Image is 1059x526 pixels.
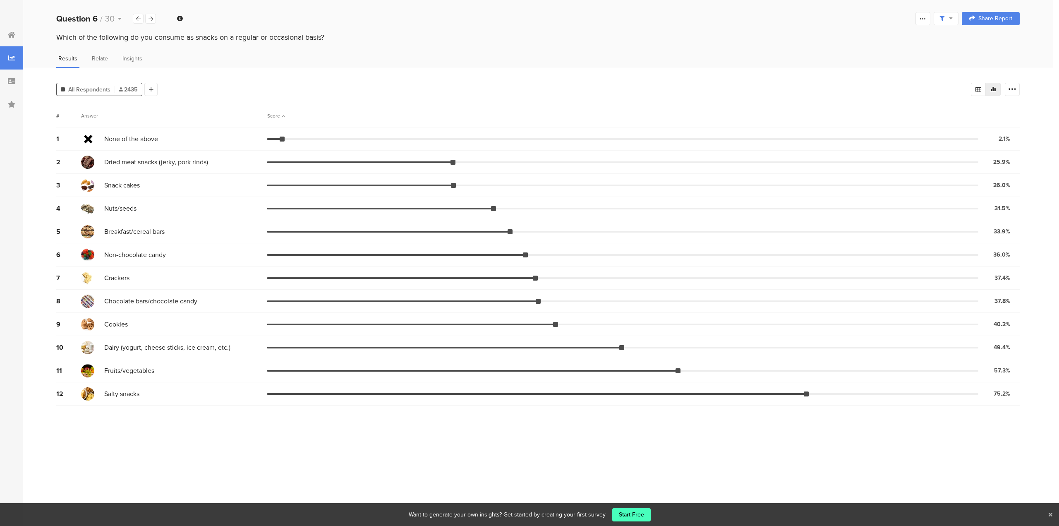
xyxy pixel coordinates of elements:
[994,389,1010,398] div: 75.2%
[994,343,1010,352] div: 49.4%
[104,389,139,399] span: Salty snacks
[122,54,142,63] span: Insights
[100,12,103,25] span: /
[81,271,94,285] img: d3718dnoaommpf.cloudfront.net%2Fitem%2Fd6d22b179a4c2243d6df.jpe
[56,273,81,283] div: 7
[999,135,1010,143] div: 2.1%
[267,112,285,120] div: Score
[104,319,128,329] span: Cookies
[56,112,81,120] div: #
[56,32,1020,43] div: Which of the following do you consume as snacks on a regular or occasional basis?
[104,366,154,375] span: Fruits/vegetables
[81,295,94,308] img: d3718dnoaommpf.cloudfront.net%2Fitem%2Fc929892f811b09d790b8.jpe
[104,227,165,236] span: Breakfast/cereal bars
[56,12,98,25] b: Question 6
[81,156,94,169] img: d3718dnoaommpf.cloudfront.net%2Fitem%2Ff6c5dd88cfab5a4b47ab.jpe
[56,157,81,167] div: 2
[56,134,81,144] div: 1
[104,273,129,283] span: Crackers
[56,319,81,329] div: 9
[56,250,81,259] div: 6
[104,134,158,144] span: None of the above
[119,85,138,94] span: 2435
[81,132,94,146] img: d3718dnoaommpf.cloudfront.net%2Fitem%2F14a09adf4726371a2425.png
[56,366,81,375] div: 11
[56,343,81,352] div: 10
[994,274,1010,282] div: 37.4%
[68,85,110,94] span: All Respondents
[993,181,1010,190] div: 26.0%
[81,112,98,120] div: Answer
[81,341,94,354] img: d3718dnoaommpf.cloudfront.net%2Fitem%2Ff5507e0d99801d22beff.jpe
[81,202,94,215] img: d3718dnoaommpf.cloudfront.net%2Fitem%2F62dced21c5d4c1118d75.jpe
[81,179,94,192] img: d3718dnoaommpf.cloudfront.net%2Fitem%2Fccca465591d2588483bb.jpe
[81,387,94,401] img: d3718dnoaommpf.cloudfront.net%2Fitem%2Fbae4bf2b9357f1377788.jpe
[56,389,81,399] div: 12
[105,12,115,25] span: 30
[104,250,166,259] span: Non-chocolate candy
[56,227,81,236] div: 5
[994,320,1010,329] div: 40.2%
[81,225,94,238] img: d3718dnoaommpf.cloudfront.net%2Fitem%2F7fcb182faf3b905f8fee.jpe
[56,204,81,213] div: 4
[56,296,81,306] div: 8
[81,318,94,331] img: d3718dnoaommpf.cloudfront.net%2Fitem%2F65a0c2735c18c3917e10.jpe
[81,248,94,262] img: d3718dnoaommpf.cloudfront.net%2Fitem%2F9b201e361cd7df38fc35.jpe
[56,180,81,190] div: 3
[993,250,1010,259] div: 36.0%
[994,297,1010,305] div: 37.8%
[409,510,502,519] div: Want to generate your own insights?
[612,508,651,521] a: Start Free
[994,204,1010,213] div: 31.5%
[503,510,606,519] div: Get started by creating your first survey
[994,366,1010,375] div: 57.3%
[58,54,77,63] span: Results
[994,227,1010,236] div: 33.9%
[81,364,94,377] img: d3718dnoaommpf.cloudfront.net%2Fitem%2Fd7733e7022cb61244c7a.jpe
[104,343,230,352] span: Dairy (yogurt, cheese sticks, ice cream, etc.)
[92,54,108,63] span: Relate
[104,204,137,213] span: Nuts/seeds
[104,296,197,306] span: Chocolate bars/chocolate candy
[104,157,208,167] span: Dried meat snacks (jerky, pork rinds)
[104,180,140,190] span: Snack cakes
[978,16,1012,22] span: Share Report
[993,158,1010,166] div: 25.9%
